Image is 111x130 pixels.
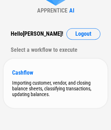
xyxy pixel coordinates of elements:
[75,31,91,37] span: Logout
[69,7,74,14] div: AI
[12,80,99,97] div: Importing customer, vendor, and closing balance sheets, classifying transactions, updating balances.
[11,44,100,56] div: Select a workflow to execute
[11,28,63,40] div: Hello [PERSON_NAME] !
[37,7,67,14] div: APPRENTICE
[12,69,99,76] div: Cashflow
[66,28,100,40] button: Logout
